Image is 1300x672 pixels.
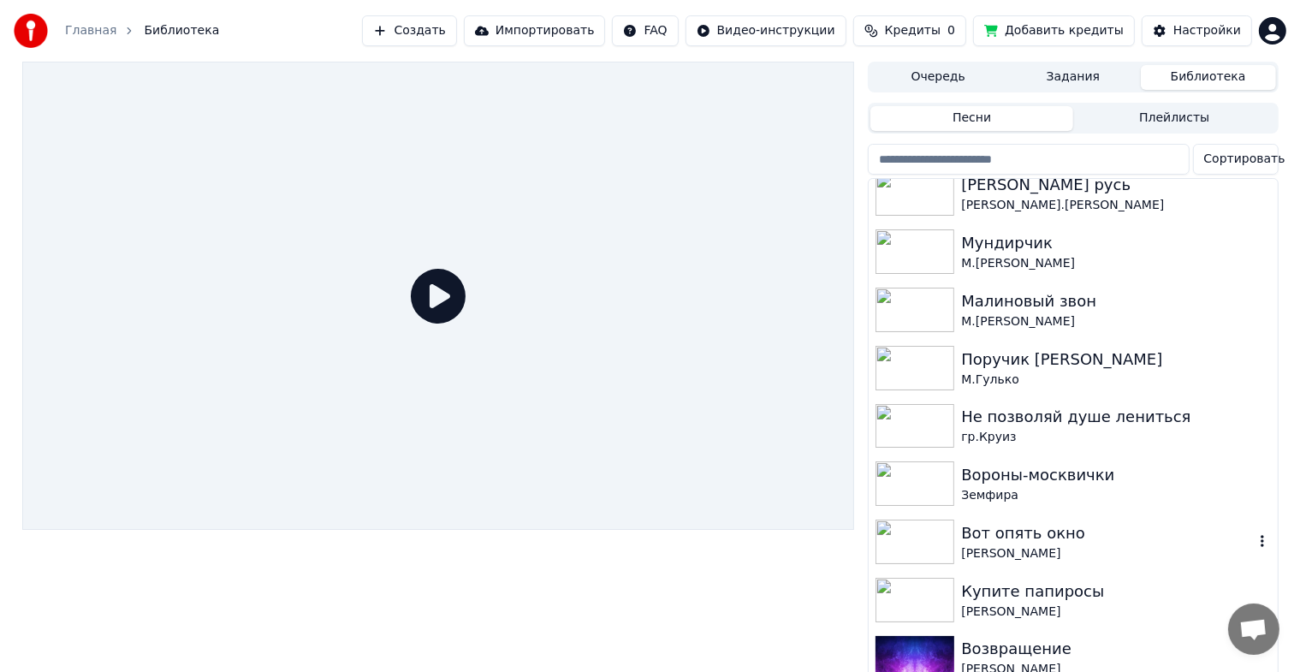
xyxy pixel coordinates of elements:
[612,15,678,46] button: FAQ
[885,22,941,39] span: Кредиты
[870,106,1073,131] button: Песни
[961,521,1253,545] div: Вот опять окно
[961,255,1270,272] div: М.[PERSON_NAME]
[362,15,456,46] button: Создать
[961,289,1270,313] div: Малиновый звон
[961,197,1270,214] div: [PERSON_NAME].[PERSON_NAME]
[961,231,1270,255] div: Мундирчик
[1204,151,1285,168] span: Сортировать
[464,15,606,46] button: Импортировать
[961,429,1270,446] div: гр.Круиз
[947,22,955,39] span: 0
[14,14,48,48] img: youka
[961,487,1270,504] div: Земфира
[961,372,1270,389] div: М.Гулько
[853,15,966,46] button: Кредиты0
[961,405,1270,429] div: Не позволяй душе лениться
[686,15,846,46] button: Видео-инструкции
[1141,65,1276,90] button: Библиотека
[1142,15,1252,46] button: Настройки
[144,22,219,39] span: Библиотека
[870,65,1006,90] button: Очередь
[65,22,219,39] nav: breadcrumb
[961,348,1270,372] div: Поручик [PERSON_NAME]
[961,173,1270,197] div: [PERSON_NAME] русь
[961,604,1270,621] div: [PERSON_NAME]
[961,637,1270,661] div: Возвращение
[961,545,1253,562] div: [PERSON_NAME]
[1006,65,1141,90] button: Задания
[1173,22,1241,39] div: Настройки
[961,580,1270,604] div: Купите папиросы
[1228,604,1279,655] a: Открытый чат
[961,313,1270,330] div: М.[PERSON_NAME]
[1073,106,1276,131] button: Плейлисты
[961,463,1270,487] div: Вороны-москвички
[65,22,116,39] a: Главная
[973,15,1135,46] button: Добавить кредиты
